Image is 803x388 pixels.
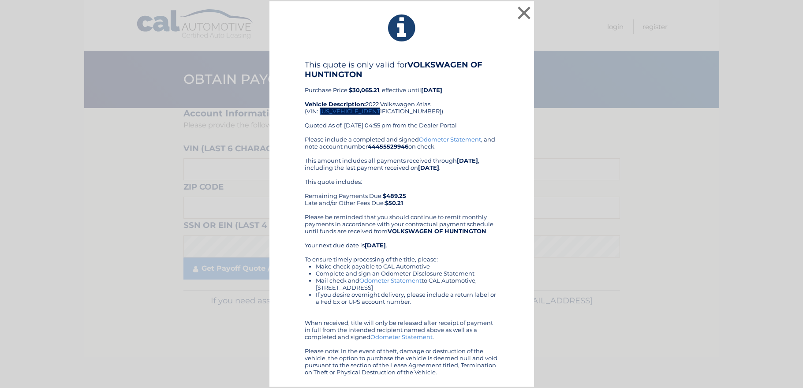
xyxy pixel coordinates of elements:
[305,136,499,376] div: Please include a completed and signed , and note account number on check. This amount includes al...
[305,101,366,108] strong: Vehicle Description:
[421,86,442,93] b: [DATE]
[419,136,481,143] a: Odometer Statement
[359,277,422,284] a: Odometer Statement
[349,86,379,93] b: $30,065.21
[383,192,406,199] b: $489.25
[515,4,533,22] button: ×
[305,60,482,79] b: VOLKSWAGEN OF HUNTINGTON
[316,277,499,291] li: Mail check and to CAL Automotive, [STREET_ADDRESS]
[305,60,499,79] h4: This quote is only valid for
[316,263,499,270] li: Make check payable to CAL Automotive
[305,60,499,136] div: Purchase Price: , effective until 2022 Volkswagen Atlas (VIN: [US_VEHICLE_IDENTIFICATION_NUMBER])...
[368,143,408,150] b: 44455529946
[365,242,386,249] b: [DATE]
[388,228,486,235] b: VOLKSWAGEN OF HUNTINGTON
[316,270,499,277] li: Complete and sign an Odometer Disclosure Statement
[316,291,499,305] li: If you desire overnight delivery, please include a return label or a Fed Ex or UPS account number.
[370,333,433,340] a: Odometer Statement
[457,157,478,164] b: [DATE]
[418,164,439,171] b: [DATE]
[385,199,403,206] b: $50.21
[305,178,499,206] div: This quote includes: Remaining Payments Due: Late and/or Other Fees Due:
